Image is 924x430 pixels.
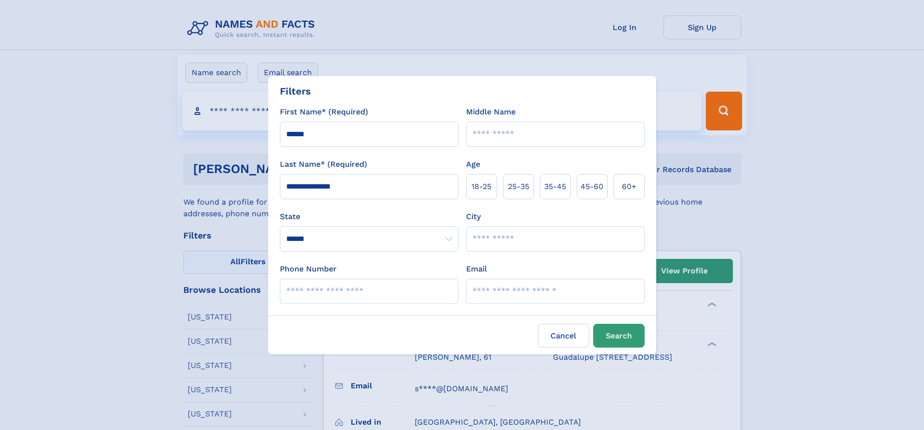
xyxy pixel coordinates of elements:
[466,211,481,223] label: City
[466,263,487,275] label: Email
[581,181,603,192] span: 45‑60
[471,181,491,192] span: 18‑25
[544,181,566,192] span: 35‑45
[538,324,589,348] label: Cancel
[466,106,516,118] label: Middle Name
[280,159,367,170] label: Last Name* (Required)
[593,324,645,348] button: Search
[622,181,636,192] span: 60+
[280,211,458,223] label: State
[466,159,480,170] label: Age
[280,263,337,275] label: Phone Number
[280,84,311,98] div: Filters
[280,106,368,118] label: First Name* (Required)
[508,181,529,192] span: 25‑35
